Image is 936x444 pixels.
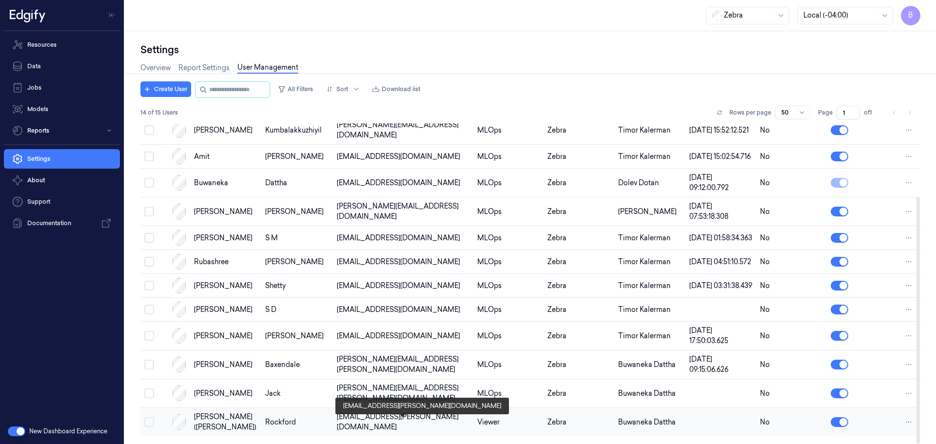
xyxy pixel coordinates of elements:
[194,152,258,162] div: Amit
[618,281,682,291] div: Timor Kalerman
[477,125,540,135] div: MLOps
[618,305,682,315] div: Timor Kalerman
[689,257,752,267] div: [DATE] 04:51:10.572
[547,233,610,243] div: Zebra
[337,412,470,432] div: [EMAIL_ADDRESS][PERSON_NAME][DOMAIN_NAME]
[265,360,329,370] div: Baxendale
[140,108,178,117] span: 14 of 15 Users
[477,305,540,315] div: MLOps
[274,81,317,97] button: All Filters
[368,81,424,97] button: Download list
[194,412,258,432] div: [PERSON_NAME] ([PERSON_NAME])
[265,207,329,217] div: [PERSON_NAME]
[337,201,470,222] div: [PERSON_NAME][EMAIL_ADDRESS][DOMAIN_NAME]
[4,121,120,140] button: Reports
[144,207,154,216] button: Select row
[144,305,154,314] button: Select row
[760,257,823,267] div: No
[4,171,120,190] button: About
[547,305,610,315] div: Zebra
[337,383,470,404] div: [PERSON_NAME][EMAIL_ADDRESS][PERSON_NAME][DOMAIN_NAME]
[689,281,752,291] div: [DATE] 03:31:38.439
[4,192,120,212] a: Support
[547,331,610,341] div: Zebra
[547,257,610,267] div: Zebra
[760,305,823,315] div: No
[760,360,823,370] div: No
[4,78,120,97] a: Jobs
[477,207,540,217] div: MLOps
[144,281,154,290] button: Select row
[760,125,823,135] div: No
[760,281,823,291] div: No
[178,63,230,73] a: Report Settings
[194,257,258,267] div: Rubashree
[477,331,540,341] div: MLOps
[618,233,682,243] div: Timor Kalerman
[265,152,329,162] div: [PERSON_NAME]
[144,257,154,267] button: Select row
[265,331,329,341] div: [PERSON_NAME]
[4,99,120,119] a: Models
[144,388,154,398] button: Select row
[477,417,540,427] div: Viewer
[547,417,610,427] div: Zebra
[618,207,682,217] div: [PERSON_NAME]
[337,305,470,315] div: [EMAIL_ADDRESS][DOMAIN_NAME]
[194,388,258,399] div: [PERSON_NAME]
[618,331,682,341] div: Timor Kalerman
[337,233,470,243] div: [EMAIL_ADDRESS][DOMAIN_NAME]
[547,281,610,291] div: Zebra
[337,178,470,188] div: [EMAIL_ADDRESS][DOMAIN_NAME]
[689,125,752,135] div: [DATE] 15:52:12.521
[194,178,258,188] div: Buwaneka
[760,331,823,341] div: No
[337,152,470,162] div: [EMAIL_ADDRESS][DOMAIN_NAME]
[140,43,920,57] div: Settings
[547,388,610,399] div: Zebra
[477,360,540,370] div: MLOps
[477,233,540,243] div: MLOps
[237,62,298,74] a: User Management
[547,125,610,135] div: Zebra
[144,152,154,161] button: Select row
[477,152,540,162] div: MLOps
[337,257,470,267] div: [EMAIL_ADDRESS][DOMAIN_NAME]
[265,233,329,243] div: S M
[144,417,154,427] button: Select row
[337,354,470,375] div: [PERSON_NAME][EMAIL_ADDRESS][PERSON_NAME][DOMAIN_NAME]
[818,108,833,117] span: Page
[144,178,154,188] button: Select row
[760,388,823,399] div: No
[265,305,329,315] div: S D
[901,6,920,25] span: B
[618,152,682,162] div: Timor Kalerman
[689,354,752,375] div: [DATE] 09:15:06.626
[760,417,823,427] div: No
[144,125,154,135] button: Select row
[689,173,752,193] div: [DATE] 09:12:00.792
[689,201,752,222] div: [DATE] 07:53:18.308
[547,207,610,217] div: Zebra
[547,152,610,162] div: Zebra
[887,106,916,119] nav: pagination
[4,149,120,169] a: Settings
[689,326,752,346] div: [DATE] 17:50:03.625
[337,281,470,291] div: [EMAIL_ADDRESS][DOMAIN_NAME]
[194,360,258,370] div: [PERSON_NAME]
[618,125,682,135] div: Timor Kalerman
[477,178,540,188] div: MLOps
[618,178,682,188] div: Dolev Dotan
[194,125,258,135] div: [PERSON_NAME]
[265,125,329,135] div: Kumbalakkuzhiyil
[618,388,682,399] div: Buwaneka Dattha
[194,233,258,243] div: [PERSON_NAME]
[265,417,329,427] div: Rockford
[618,257,682,267] div: Timor Kalerman
[477,388,540,399] div: MLOps
[864,108,879,117] span: of 1
[144,331,154,341] button: Select row
[4,35,120,55] a: Resources
[337,120,470,140] div: [PERSON_NAME][EMAIL_ADDRESS][DOMAIN_NAME]
[194,331,258,341] div: [PERSON_NAME]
